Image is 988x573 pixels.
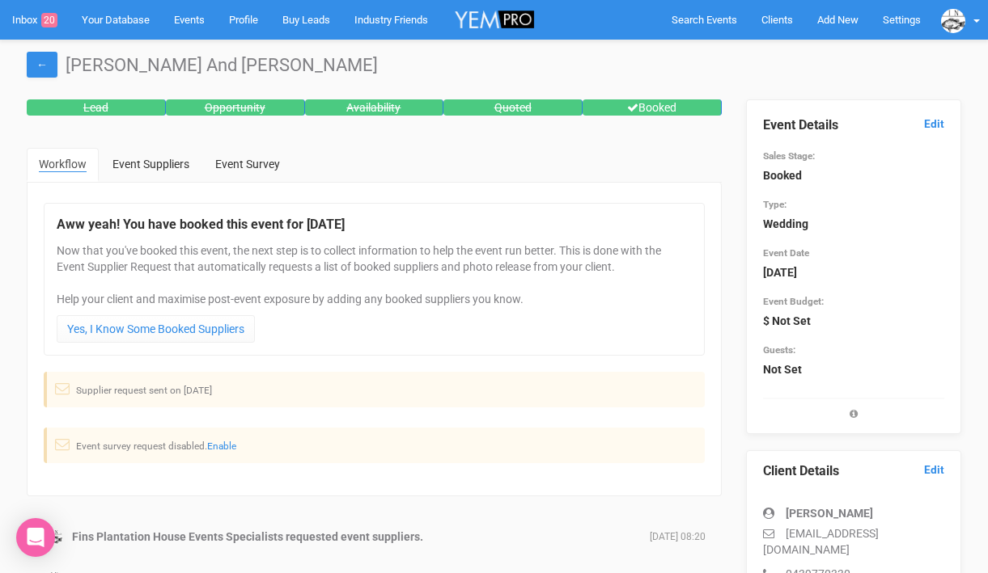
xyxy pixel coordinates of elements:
[57,216,692,234] legend: Aww yeah! You have booked this event for [DATE]
[583,99,722,116] div: Booked
[924,462,944,478] a: Edit
[763,247,809,259] small: Event Date
[16,518,55,557] div: Open Intercom Messenger
[763,150,815,162] small: Sales Stage:
[41,13,57,27] span: 20
[286,530,423,543] strong: requested event suppliers.
[305,99,444,116] div: Availability
[763,525,944,558] p: [EMAIL_ADDRESS][DOMAIN_NAME]
[763,169,802,182] strong: Booked
[57,242,692,307] p: Now that you've booked this event, the next step is to collect information to help the event run ...
[763,199,787,210] small: Type:
[27,148,99,182] a: Workflow
[27,99,166,116] div: Lead
[72,530,283,543] strong: Fins Plantation House Events Specialists
[817,14,859,26] span: Add New
[941,9,965,33] img: data
[763,462,944,481] legend: Client Details
[763,296,824,307] small: Event Budget:
[763,314,811,327] strong: $ Not Set
[763,217,808,230] strong: Wedding
[57,315,255,343] a: Yes, I Know Some Booked Suppliers
[76,385,212,396] small: Supplier request sent on [DATE]
[672,14,737,26] span: Search Events
[786,507,873,520] strong: [PERSON_NAME]
[761,14,793,26] span: Clients
[203,148,292,180] a: Event Survey
[763,116,944,135] legend: Event Details
[763,266,797,279] strong: [DATE]
[100,148,201,180] a: Event Suppliers
[763,363,802,376] strong: Not Set
[76,440,236,452] small: Event survey request disabled.
[443,99,583,116] div: Quoted
[924,116,944,132] a: Edit
[27,52,57,78] a: ←
[763,344,795,356] small: Guests:
[166,99,305,116] div: Opportunity
[27,56,961,75] h1: [PERSON_NAME] And [PERSON_NAME]
[650,530,706,544] span: [DATE] 08:20
[207,440,236,452] a: Enable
